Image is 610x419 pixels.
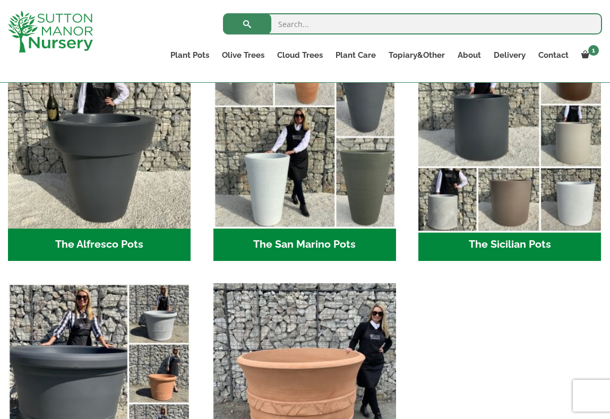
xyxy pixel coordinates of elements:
img: The Alfresco Pots [8,46,191,228]
a: Visit product category The Sicilian Pots [418,46,601,261]
span: 1 [588,45,599,56]
a: Plant Pots [164,48,216,63]
a: Delivery [487,48,532,63]
a: Plant Care [329,48,382,63]
a: Visit product category The San Marino Pots [213,46,396,261]
h2: The Alfresco Pots [8,229,191,261]
a: About [451,48,487,63]
a: Cloud Trees [271,48,329,63]
h2: The Sicilian Pots [418,229,601,261]
img: The Sicilian Pots [414,41,606,233]
img: logo [8,11,93,53]
a: 1 [575,48,602,63]
input: Search... [223,13,602,34]
h2: The San Marino Pots [213,229,396,261]
img: The San Marino Pots [213,46,396,228]
a: Topiary&Other [382,48,451,63]
a: Contact [532,48,575,63]
a: Visit product category The Alfresco Pots [8,46,191,261]
a: Olive Trees [216,48,271,63]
